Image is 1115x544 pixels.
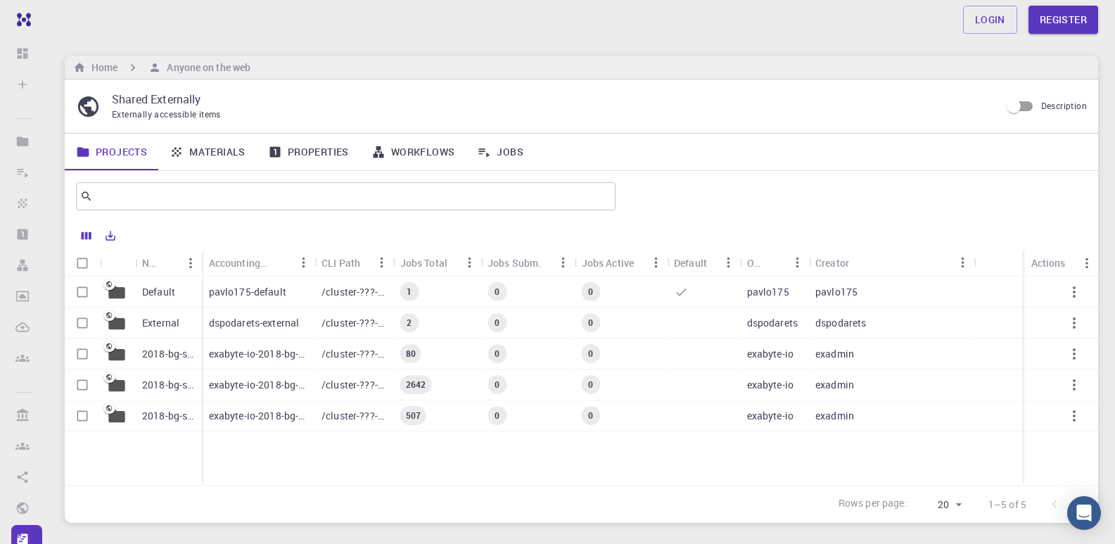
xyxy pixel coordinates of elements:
[393,249,481,277] div: Jobs Total
[489,410,505,422] span: 0
[209,347,308,361] p: exabyte-io-2018-bg-study-phase-i-ph
[747,347,794,361] p: exabyte-io
[158,134,257,170] a: Materials
[466,134,535,170] a: Jobs
[815,409,854,423] p: exadmin
[98,224,122,247] button: Export
[321,347,386,361] p: /cluster-???-share/groups/exabyte-io/exabyte-io-2018-bg-study-phase-i-ph
[401,317,417,329] span: 2
[808,249,974,277] div: Creator
[321,409,386,423] p: /cluster-???-share/groups/exabyte-io/exabyte-io-2018-bg-study-phase-i
[988,498,1026,512] p: 1–5 of 5
[913,495,966,515] div: 20
[582,410,599,422] span: 0
[401,286,417,298] span: 1
[839,496,907,512] p: Rows per page:
[400,348,421,360] span: 80
[135,249,202,277] div: Name
[75,224,98,247] button: Columns
[582,286,599,298] span: 0
[582,348,599,360] span: 0
[582,249,635,277] div: Jobs Active
[360,134,466,170] a: Workflows
[740,249,809,277] div: Owner
[1024,249,1099,277] div: Actions
[815,347,854,361] p: exadmin
[1076,252,1098,274] button: Menu
[575,249,668,277] div: Jobs Active
[371,251,393,274] button: Menu
[209,378,308,392] p: exabyte-io-2018-bg-study-phase-iii
[488,249,542,277] div: Jobs Subm.
[582,317,599,329] span: 0
[747,409,794,423] p: exabyte-io
[157,252,179,274] button: Sort
[202,249,315,277] div: Accounting slug
[257,134,360,170] a: Properties
[142,409,195,423] p: 2018-bg-study-phase-I
[209,409,308,423] p: exabyte-io-2018-bg-study-phase-i
[321,316,386,330] p: /cluster-???-home/dspodarets/dspodarets-external
[292,251,314,274] button: Menu
[400,410,426,422] span: 507
[815,316,867,330] p: dspodarets
[963,6,1017,34] a: Login
[763,251,786,274] button: Sort
[112,108,221,120] span: Externally accessible items
[142,285,175,299] p: Default
[1031,249,1066,277] div: Actions
[582,379,599,391] span: 0
[142,316,179,330] p: External
[1028,6,1098,34] a: Register
[321,285,386,299] p: /cluster-???-home/pavlo175/pavlo175-default
[644,251,667,274] button: Menu
[112,91,989,108] p: Shared Externally
[747,249,764,277] div: Owner
[209,249,270,277] div: Accounting slug
[489,379,505,391] span: 0
[100,249,135,277] div: Icon
[786,251,808,274] button: Menu
[1067,496,1101,530] div: Open Intercom Messenger
[70,60,253,75] nav: breadcrumb
[1041,100,1087,111] span: Description
[179,252,202,274] button: Menu
[400,249,448,277] div: Jobs Total
[321,249,360,277] div: CLI Path
[86,60,117,75] h6: Home
[815,378,854,392] p: exadmin
[747,316,798,330] p: dspodarets
[674,249,707,277] div: Default
[458,251,480,274] button: Menu
[269,251,292,274] button: Sort
[489,286,505,298] span: 0
[667,249,740,277] div: Default
[142,347,195,361] p: 2018-bg-study-phase-i-ph
[952,251,974,274] button: Menu
[718,251,740,274] button: Menu
[142,378,195,392] p: 2018-bg-study-phase-III
[209,285,286,299] p: pavlo175-default
[209,316,300,330] p: dspodarets-external
[11,13,31,27] img: logo
[747,378,794,392] p: exabyte-io
[321,378,386,392] p: /cluster-???-share/groups/exabyte-io/exabyte-io-2018-bg-study-phase-iii
[552,251,575,274] button: Menu
[747,285,789,299] p: pavlo175
[489,348,505,360] span: 0
[314,249,393,277] div: CLI Path
[815,249,849,277] div: Creator
[849,251,872,274] button: Sort
[142,249,157,277] div: Name
[815,285,858,299] p: pavlo175
[400,379,432,391] span: 2642
[480,249,575,277] div: Jobs Subm.
[489,317,505,329] span: 0
[161,60,250,75] h6: Anyone on the web
[65,134,158,170] a: Projects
